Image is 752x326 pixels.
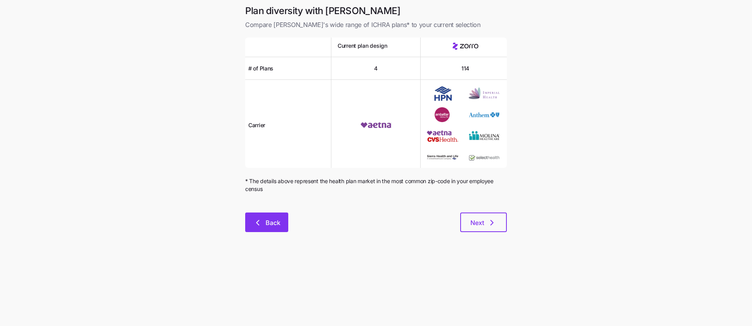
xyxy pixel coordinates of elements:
span: 4 [374,65,378,72]
img: Carrier [468,107,500,122]
img: Carrier [360,118,392,133]
button: Next [460,213,507,232]
span: Back [266,218,280,227]
span: Next [470,218,484,227]
img: Carrier [427,150,458,165]
img: Carrier [468,128,500,143]
img: Carrier [468,150,500,165]
span: Compare [PERSON_NAME]'s wide range of ICHRA plans* to your current selection [245,20,507,30]
span: 114 [461,65,469,72]
img: Carrier [468,86,500,101]
span: Carrier [248,121,265,129]
button: Back [245,213,288,232]
span: Current plan design [338,42,387,50]
span: * The details above represent the health plan market in the most common zip-code in your employee... [245,177,507,193]
img: Carrier [427,107,458,122]
h1: Plan diversity with [PERSON_NAME] [245,5,507,17]
img: Carrier [427,86,458,101]
span: # of Plans [248,65,273,72]
img: Carrier [427,128,458,143]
